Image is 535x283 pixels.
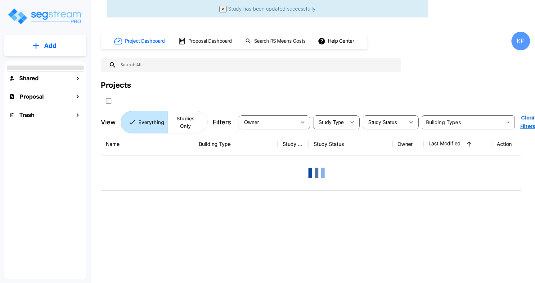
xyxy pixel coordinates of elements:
button: Add [4,37,86,55]
button: Open [504,118,513,127]
span: Study Status [368,120,397,125]
h1: Search RS Means Costs [254,38,306,45]
button: Project Dashboard [112,34,168,48]
h1: Project Dashboard [125,38,165,45]
p: Everything [138,118,164,126]
input: Building Types [424,118,503,127]
div: Projects [101,80,131,91]
input: Search All [116,58,398,72]
th: Action [492,133,532,155]
th: Owner [393,133,424,155]
span: Study Type [319,120,344,125]
span: Study has been updated successfully [228,6,316,12]
img: Loading [304,160,329,185]
p: View [101,118,116,127]
div: Select [314,114,346,131]
h1: Proposal [20,92,44,101]
th: Study Type [278,133,309,155]
button: Proposal Dashboard [176,35,235,48]
span: × [222,7,224,12]
p: Add [44,41,56,50]
th: Study Status [309,133,393,155]
p: Studies Only [171,115,200,130]
img: Logo [7,7,83,25]
div: Platform [121,111,208,133]
button: SelectAll [102,95,115,107]
h1: Shared [19,74,38,82]
h1: Proposal Dashboard [188,38,232,45]
button: Search RS Means Costs [243,35,309,47]
th: Name [101,133,194,155]
button: Close [219,6,227,12]
h1: Trash [19,111,34,119]
div: Select [240,114,296,131]
div: Select [364,114,405,131]
span: Owner [244,120,259,125]
th: Building Type [194,133,278,155]
p: Filters [213,118,231,127]
button: Studies Only [168,111,208,133]
button: Everything [121,111,168,133]
div: KP [511,32,530,50]
button: Help Center [317,35,357,47]
th: Last Modified [424,133,492,155]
